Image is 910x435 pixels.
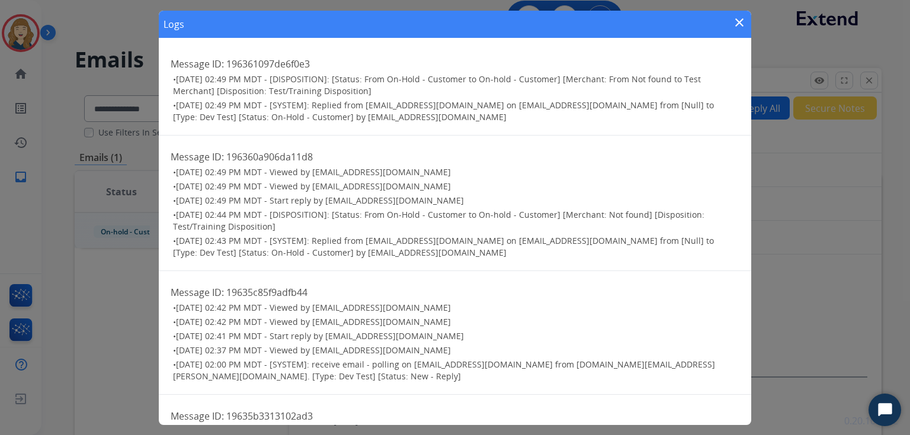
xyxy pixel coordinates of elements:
h3: • [173,316,739,328]
p: 0.20.1027RC [844,414,898,428]
span: [DATE] 02:37 PM MDT - Viewed by [EMAIL_ADDRESS][DOMAIN_NAME] [176,344,451,356]
span: Message ID: [171,150,224,163]
h3: • [173,302,739,314]
h3: • [173,166,739,178]
h3: • [173,330,739,342]
span: [DATE] 02:44 PM MDT - [DISPOSITION]: [Status: From On-Hold - Customer to On-hold - Customer] [Mer... [173,209,704,232]
h3: • [173,181,739,192]
span: 19635b3313102ad3 [226,410,313,423]
span: [DATE] 02:49 PM MDT - Viewed by [EMAIL_ADDRESS][DOMAIN_NAME] [176,181,451,192]
h3: • [173,195,739,207]
span: Message ID: [171,410,224,423]
span: Message ID: [171,286,224,299]
h1: Logs [164,17,184,31]
span: [DATE] 02:49 PM MDT - [DISPOSITION]: [Status: From On-Hold - Customer to On-hold - Customer] [Mer... [173,73,701,96]
span: [DATE] 02:43 PM MDT - [SYSTEM]: Replied from [EMAIL_ADDRESS][DOMAIN_NAME] on [EMAIL_ADDRESS][DOMA... [173,235,714,258]
h3: • [173,209,739,233]
h3: • [173,344,739,356]
button: Start Chat [869,394,901,426]
h3: • [173,359,739,382]
span: 196360a906da11d8 [226,150,313,163]
mat-icon: close [732,15,746,30]
span: [DATE] 02:42 PM MDT - Viewed by [EMAIL_ADDRESS][DOMAIN_NAME] [176,302,451,313]
span: 196361097de6f0e3 [226,57,310,70]
span: [DATE] 02:00 PM MDT - [SYSTEM]: receive email - polling on [EMAIL_ADDRESS][DOMAIN_NAME] from [DOM... [173,359,715,382]
span: 19635c85f9adfb44 [226,286,307,299]
span: [DATE] 02:49 PM MDT - Viewed by [EMAIL_ADDRESS][DOMAIN_NAME] [176,166,451,178]
span: [DATE] 02:41 PM MDT - Start reply by [EMAIL_ADDRESS][DOMAIN_NAME] [176,330,464,341]
span: [DATE] 02:49 PM MDT - [SYSTEM]: Replied from [EMAIL_ADDRESS][DOMAIN_NAME] on [EMAIL_ADDRESS][DOMA... [173,99,714,123]
h3: • [173,99,739,123]
h3: • [173,73,739,97]
svg: Open Chat [877,402,893,418]
span: [DATE] 02:42 PM MDT - Viewed by [EMAIL_ADDRESS][DOMAIN_NAME] [176,316,451,327]
h3: • [173,235,739,259]
span: Message ID: [171,57,224,70]
span: [DATE] 02:49 PM MDT - Start reply by [EMAIL_ADDRESS][DOMAIN_NAME] [176,195,464,206]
